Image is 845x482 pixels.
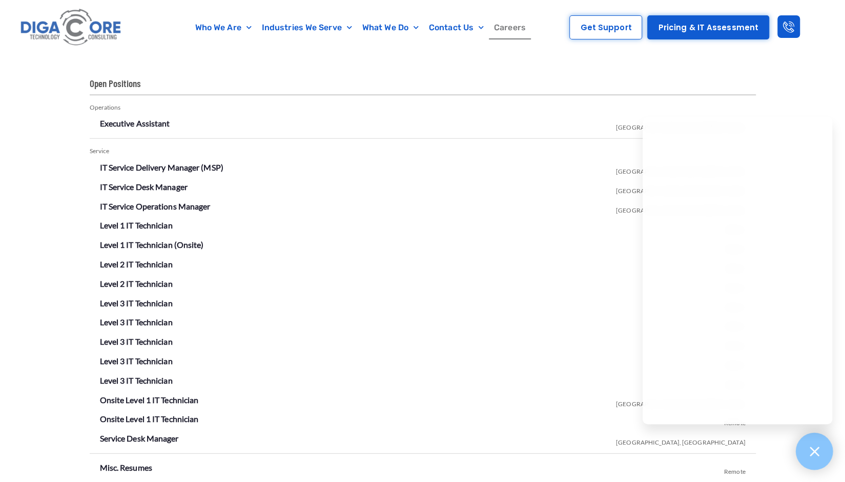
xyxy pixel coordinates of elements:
a: Level 3 IT Technician [100,298,173,308]
nav: Menu [168,16,552,39]
a: Misc. Resumes [100,463,152,472]
span: Remote [724,460,746,479]
iframe: Chatgenie Messenger [643,117,832,424]
a: Pricing & IT Assessment [647,15,769,39]
a: IT Service Delivery Manager (MSP) [100,162,223,172]
a: Get Support [569,15,642,39]
a: Level 3 IT Technician [100,337,173,346]
a: IT Service Desk Manager [100,182,188,192]
span: Pricing & IT Assessment [658,24,758,31]
a: Level 2 IT Technician [100,279,173,288]
a: Level 3 IT Technician [100,317,173,327]
a: What We Do [357,16,424,39]
a: IT Service Operations Manager [100,201,211,211]
h2: Open Positions [90,77,756,95]
a: Level 1 IT Technician [100,220,173,230]
span: [GEOGRAPHIC_DATA], [GEOGRAPHIC_DATA] [616,160,746,179]
a: Who We Are [190,16,257,39]
div: Operations [90,100,756,115]
a: Level 1 IT Technician (Onsite) [100,240,204,249]
img: Digacore logo 1 [18,5,125,50]
span: [GEOGRAPHIC_DATA], [GEOGRAPHIC_DATA] [616,199,746,218]
a: Onsite Level 1 IT Technician [100,395,199,405]
a: Executive Assistant [100,118,170,128]
a: Level 2 IT Technician [100,259,173,269]
a: Level 3 IT Technician [100,375,173,385]
a: Contact Us [424,16,489,39]
span: [GEOGRAPHIC_DATA], [GEOGRAPHIC_DATA] [616,392,746,412]
div: Service [90,144,756,159]
span: [GEOGRAPHIC_DATA], [GEOGRAPHIC_DATA] [616,179,746,199]
a: Level 3 IT Technician [100,356,173,366]
span: Get Support [580,24,631,31]
span: [GEOGRAPHIC_DATA], [GEOGRAPHIC_DATA] [616,431,746,450]
a: Careers [489,16,531,39]
a: Onsite Level 1 IT Technician [100,414,199,424]
span: [GEOGRAPHIC_DATA], [GEOGRAPHIC_DATA] [616,116,746,135]
a: Industries We Serve [257,16,357,39]
a: Service Desk Manager [100,433,179,443]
